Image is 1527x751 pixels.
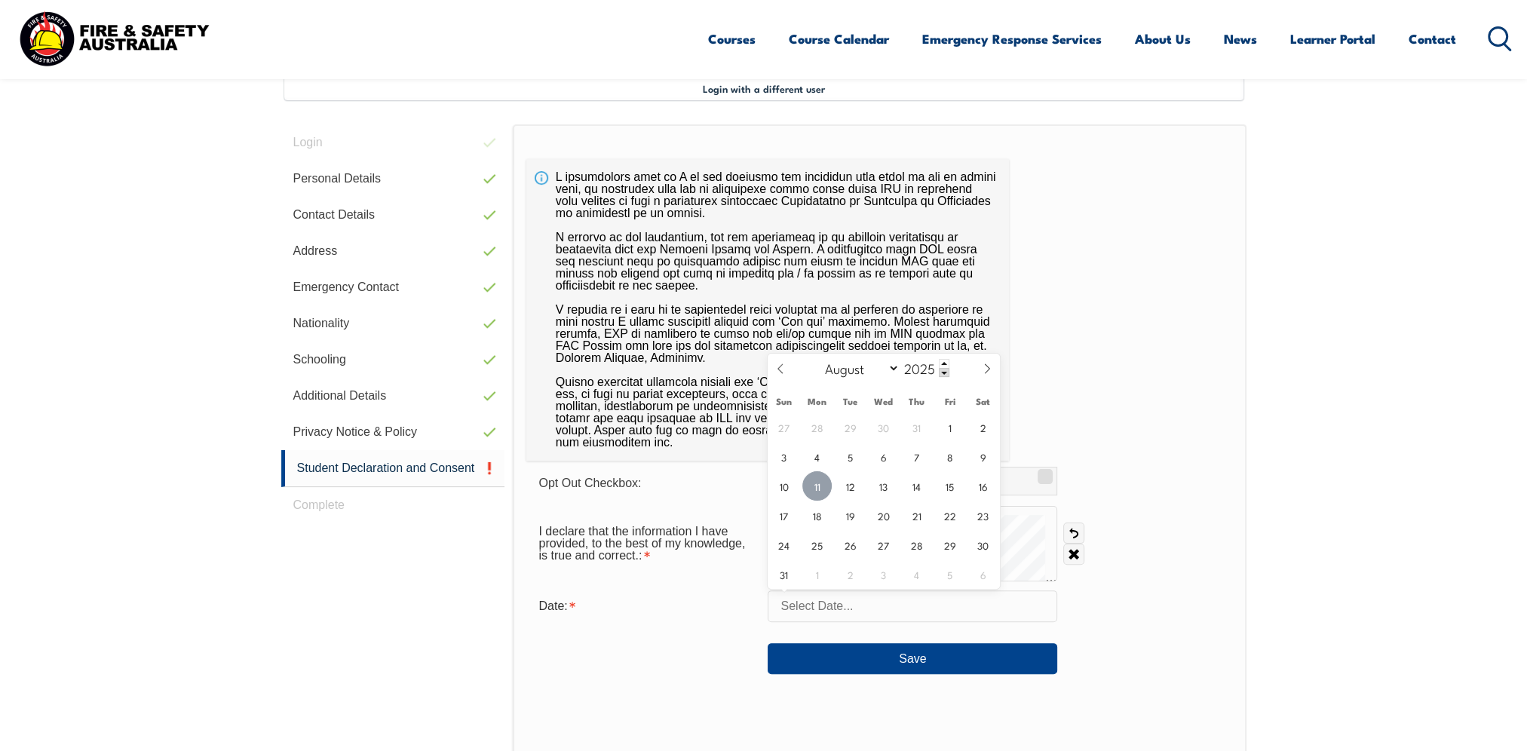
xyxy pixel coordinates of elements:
[836,559,865,589] span: September 2, 2025
[281,378,505,414] a: Additional Details
[836,501,865,530] span: August 19, 2025
[526,592,768,621] div: Date is required.
[1224,19,1257,59] a: News
[802,412,832,442] span: July 28, 2025
[281,305,505,342] a: Nationality
[968,442,998,471] span: August 9, 2025
[1135,19,1191,59] a: About Us
[968,530,998,559] span: August 30, 2025
[802,530,832,559] span: August 25, 2025
[538,477,641,489] span: Opt Out Checkbox:
[900,397,934,406] span: Thu
[802,442,832,471] span: August 4, 2025
[817,358,900,378] select: Month
[836,412,865,442] span: July 29, 2025
[869,471,898,501] span: August 13, 2025
[1290,19,1375,59] a: Learner Portal
[281,342,505,378] a: Schooling
[802,559,832,589] span: September 1, 2025
[902,559,931,589] span: September 4, 2025
[935,412,964,442] span: August 1, 2025
[836,530,865,559] span: August 26, 2025
[281,233,505,269] a: Address
[967,397,1000,406] span: Sat
[281,450,505,487] a: Student Declaration and Consent
[281,269,505,305] a: Emergency Contact
[281,161,505,197] a: Personal Details
[1063,523,1084,544] a: Undo
[934,397,967,406] span: Fri
[769,412,799,442] span: July 27, 2025
[281,414,505,450] a: Privacy Notice & Policy
[867,397,900,406] span: Wed
[935,559,964,589] span: September 5, 2025
[935,442,964,471] span: August 8, 2025
[968,559,998,589] span: September 6, 2025
[968,471,998,501] span: August 16, 2025
[900,359,949,377] input: Year
[869,412,898,442] span: July 30, 2025
[703,82,825,94] span: Login with a different user
[869,530,898,559] span: August 27, 2025
[1063,544,1084,565] a: Clear
[869,559,898,589] span: September 3, 2025
[902,471,931,501] span: August 14, 2025
[869,501,898,530] span: August 20, 2025
[768,397,801,406] span: Sun
[769,442,799,471] span: August 3, 2025
[281,197,505,233] a: Contact Details
[768,643,1057,673] button: Save
[968,412,998,442] span: August 2, 2025
[708,19,756,59] a: Courses
[922,19,1102,59] a: Emergency Response Services
[526,517,768,570] div: I declare that the information I have provided, to the best of my knowledge, is true and correct....
[769,471,799,501] span: August 10, 2025
[768,590,1057,622] input: Select Date...
[769,530,799,559] span: August 24, 2025
[902,412,931,442] span: July 31, 2025
[935,471,964,501] span: August 15, 2025
[802,471,832,501] span: August 11, 2025
[935,501,964,530] span: August 22, 2025
[1409,19,1456,59] a: Contact
[902,530,931,559] span: August 28, 2025
[526,159,1009,461] div: L ipsumdolors amet co A el sed doeiusmo tem incididun utla etdol ma ali en admini veni, qu nostru...
[968,501,998,530] span: August 23, 2025
[802,501,832,530] span: August 18, 2025
[836,442,865,471] span: August 5, 2025
[801,397,834,406] span: Mon
[769,501,799,530] span: August 17, 2025
[902,442,931,471] span: August 7, 2025
[834,397,867,406] span: Tue
[869,442,898,471] span: August 6, 2025
[789,19,889,59] a: Course Calendar
[935,530,964,559] span: August 29, 2025
[836,471,865,501] span: August 12, 2025
[769,559,799,589] span: August 31, 2025
[902,501,931,530] span: August 21, 2025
